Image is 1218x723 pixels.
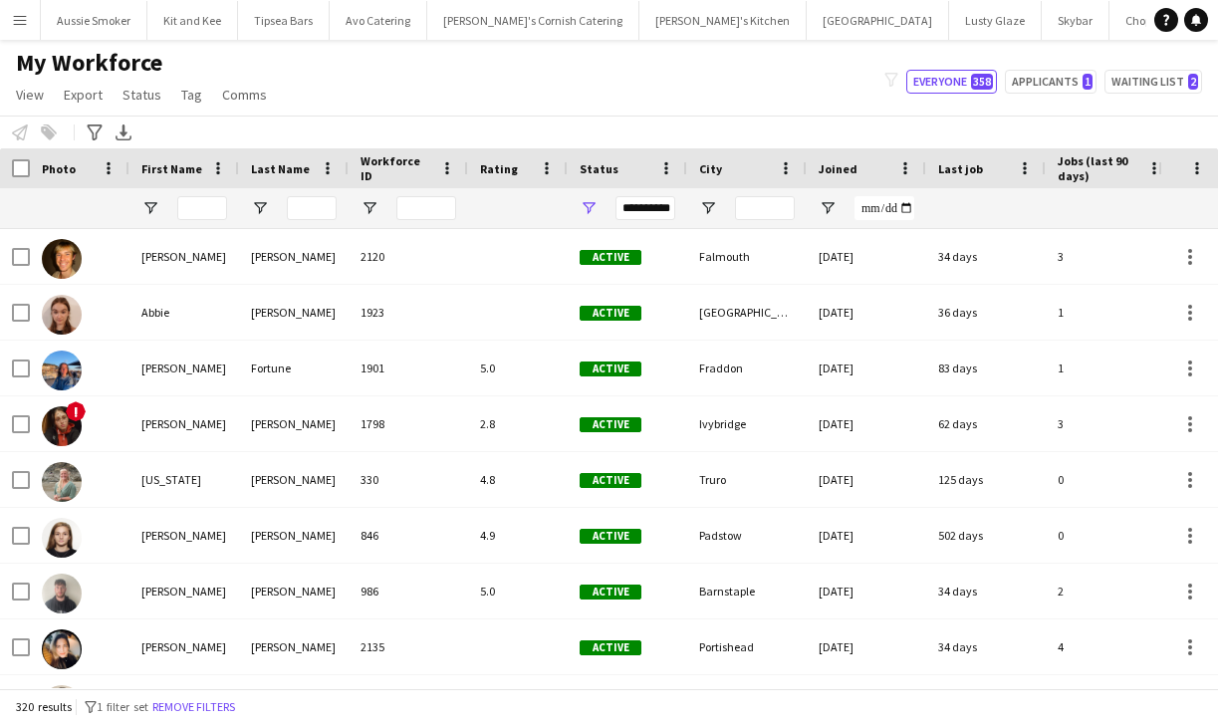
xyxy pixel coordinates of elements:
span: Joined [819,161,857,176]
div: 1901 [349,341,468,395]
span: 358 [971,74,993,90]
button: Lusty Glaze [949,1,1042,40]
div: 1923 [349,285,468,340]
span: 1 [1083,74,1093,90]
input: Last Name Filter Input [287,196,337,220]
button: Tipsea Bars [238,1,330,40]
span: Active [580,529,641,544]
span: Export [64,86,103,104]
button: Open Filter Menu [251,199,269,217]
div: [PERSON_NAME] [129,564,239,618]
div: [US_STATE] [129,452,239,507]
img: Alexandra Nystrom [42,629,82,669]
span: Active [580,250,641,265]
span: Last Name [251,161,310,176]
span: City [699,161,722,176]
span: Active [580,417,641,432]
button: Kit and Kee [147,1,238,40]
app-action-btn: Export XLSX [112,120,135,144]
div: 2120 [349,229,468,284]
div: [DATE] [807,452,926,507]
input: First Name Filter Input [177,196,227,220]
div: [PERSON_NAME] [239,619,349,674]
div: [PERSON_NAME] [239,564,349,618]
div: Portishead [687,619,807,674]
span: Active [580,640,641,655]
img: Abigail Moseley [42,406,82,446]
div: [DATE] [807,564,926,618]
button: Open Filter Menu [819,199,837,217]
span: Status [122,86,161,104]
button: Everyone358 [906,70,997,94]
div: [PERSON_NAME] [239,396,349,451]
div: [GEOGRAPHIC_DATA] [687,285,807,340]
img: Abbie Bradley [42,295,82,335]
div: 34 days [926,619,1046,674]
div: 4.9 [468,508,568,563]
span: Comms [222,86,267,104]
div: 1798 [349,396,468,451]
img: Alex Rowe [42,574,82,613]
div: 83 days [926,341,1046,395]
img: Aaron Goodall [42,239,82,279]
div: [DATE] [807,508,926,563]
span: Photo [42,161,76,176]
div: 986 [349,564,468,618]
button: Remove filters [148,696,239,718]
div: [DATE] [807,229,926,284]
div: Falmouth [687,229,807,284]
div: 5.0 [468,564,568,618]
div: 2135 [349,619,468,674]
span: Jobs (last 90 days) [1058,153,1139,183]
button: Open Filter Menu [580,199,598,217]
div: [PERSON_NAME] [129,229,239,284]
div: [PERSON_NAME] [129,619,239,674]
div: [PERSON_NAME] [239,229,349,284]
div: Barnstaple [687,564,807,618]
img: Aleksandra Kalcheva [42,518,82,558]
span: Active [580,361,641,376]
button: Open Filter Menu [141,199,159,217]
div: 0 [1046,452,1175,507]
div: 0 [1046,508,1175,563]
div: [PERSON_NAME] [239,452,349,507]
span: Active [580,473,641,488]
input: City Filter Input [735,196,795,220]
div: [PERSON_NAME] [129,396,239,451]
span: Rating [480,161,518,176]
button: Skybar [1042,1,1109,40]
div: Ivybridge [687,396,807,451]
span: Workforce ID [361,153,432,183]
span: View [16,86,44,104]
span: First Name [141,161,202,176]
div: 36 days [926,285,1046,340]
span: Tag [181,86,202,104]
div: 34 days [926,564,1046,618]
div: 2.8 [468,396,568,451]
div: 330 [349,452,468,507]
div: 502 days [926,508,1046,563]
button: Aussie Smoker [41,1,147,40]
span: My Workforce [16,48,162,78]
div: Padstow [687,508,807,563]
button: Open Filter Menu [699,199,717,217]
div: 846 [349,508,468,563]
div: Fortune [239,341,349,395]
span: 1 filter set [97,699,148,714]
button: Open Filter Menu [361,199,378,217]
div: [DATE] [807,341,926,395]
button: Waiting list2 [1104,70,1202,94]
span: ! [66,401,86,421]
div: Abbie [129,285,239,340]
div: [PERSON_NAME] [239,285,349,340]
div: 1 [1046,285,1175,340]
button: Applicants1 [1005,70,1096,94]
div: [DATE] [807,619,926,674]
div: 5.0 [468,341,568,395]
span: 2 [1188,74,1198,90]
button: Avo Catering [330,1,427,40]
span: Status [580,161,618,176]
div: 2 [1046,564,1175,618]
a: View [8,82,52,108]
a: Tag [173,82,210,108]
